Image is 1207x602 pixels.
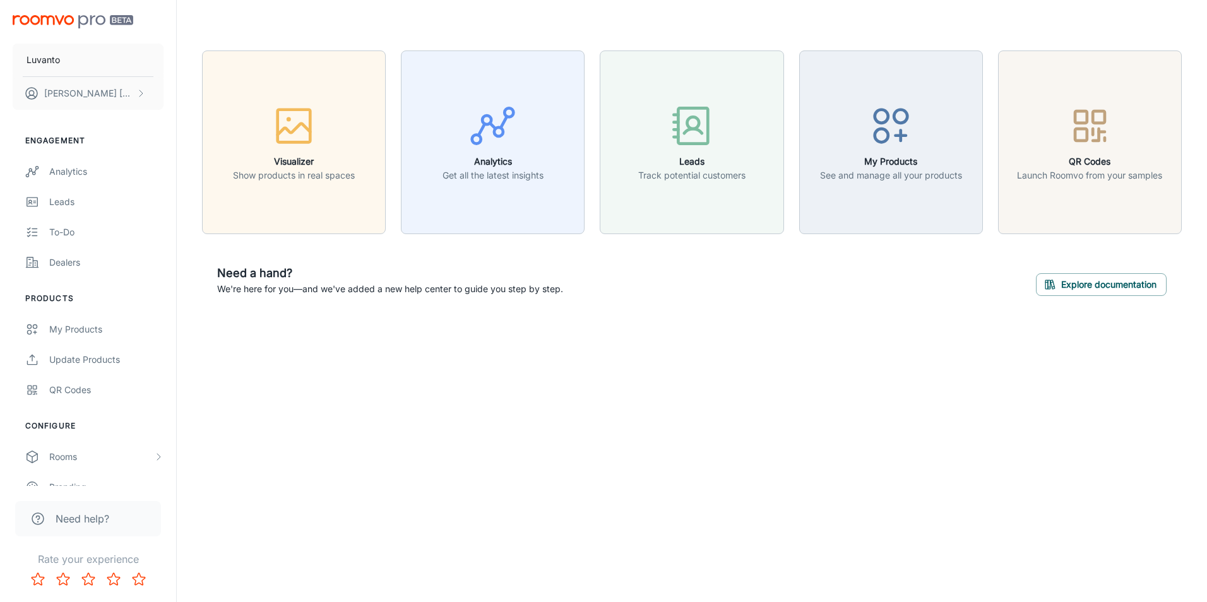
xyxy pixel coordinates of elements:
div: Leads [49,195,164,209]
button: Explore documentation [1036,273,1167,296]
p: [PERSON_NAME] [PERSON_NAME] [44,86,133,100]
p: Get all the latest insights [443,168,544,182]
h6: QR Codes [1017,155,1162,168]
button: My ProductsSee and manage all your products [799,50,983,234]
p: Launch Roomvo from your samples [1017,168,1162,182]
a: QR CodesLaunch Roomvo from your samples [998,135,1182,148]
div: To-do [49,225,164,239]
div: Dealers [49,256,164,269]
h6: My Products [820,155,962,168]
p: See and manage all your products [820,168,962,182]
button: QR CodesLaunch Roomvo from your samples [998,50,1182,234]
button: LeadsTrack potential customers [600,50,783,234]
button: AnalyticsGet all the latest insights [401,50,585,234]
p: Luvanto [27,53,60,67]
div: Update Products [49,353,164,367]
h6: Analytics [443,155,544,168]
a: LeadsTrack potential customers [600,135,783,148]
div: Analytics [49,165,164,179]
button: Luvanto [13,44,164,76]
div: My Products [49,322,164,336]
button: [PERSON_NAME] [PERSON_NAME] [13,77,164,110]
h6: Leads [638,155,746,168]
p: Show products in real spaces [233,168,355,182]
a: Explore documentation [1036,278,1167,290]
img: Roomvo PRO Beta [13,15,133,28]
button: VisualizerShow products in real spaces [202,50,386,234]
h6: Need a hand? [217,264,563,282]
h6: Visualizer [233,155,355,168]
a: AnalyticsGet all the latest insights [401,135,585,148]
a: My ProductsSee and manage all your products [799,135,983,148]
p: We're here for you—and we've added a new help center to guide you step by step. [217,282,563,296]
p: Track potential customers [638,168,746,182]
